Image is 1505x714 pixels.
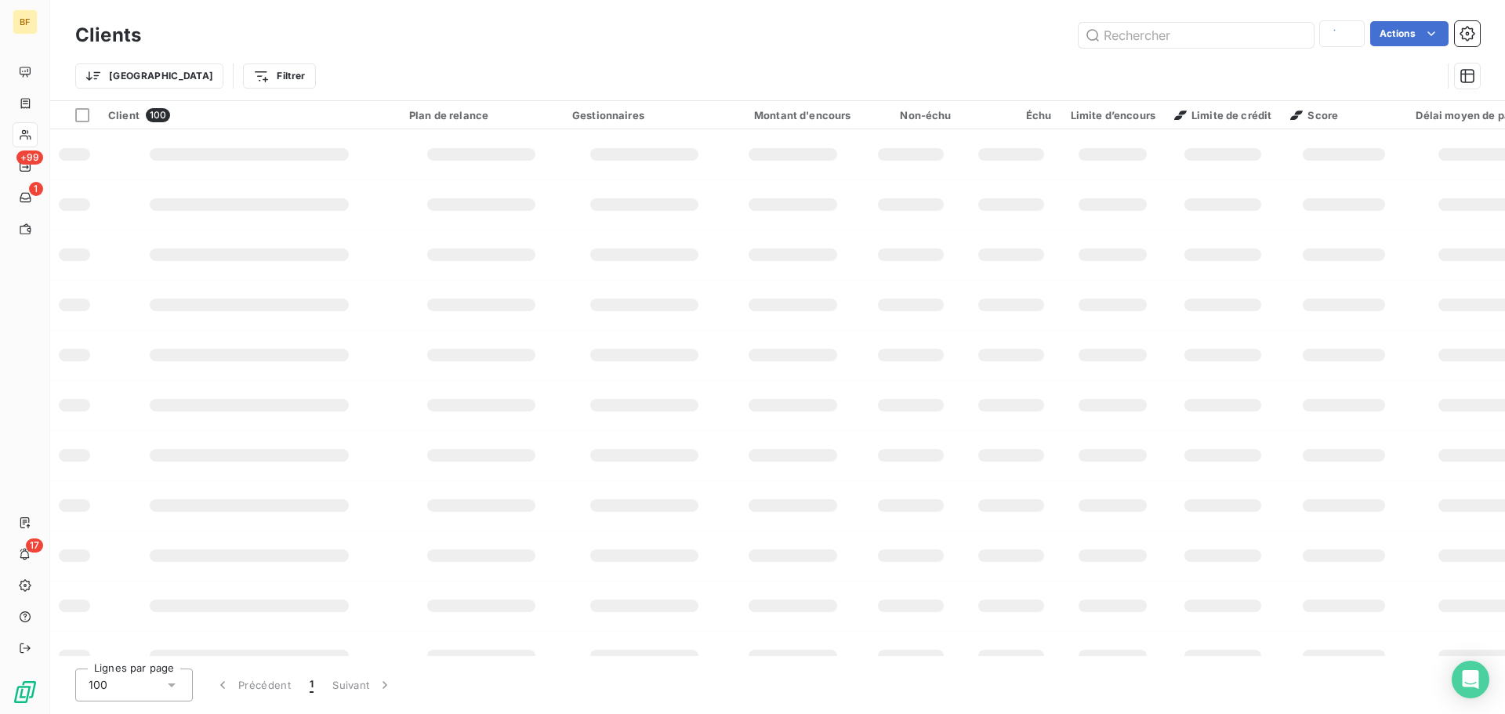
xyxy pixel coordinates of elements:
div: BF [13,9,38,34]
button: Suivant [323,669,402,701]
span: +99 [16,150,43,165]
button: Actions [1370,21,1449,46]
span: 1 [29,182,43,196]
span: 100 [89,677,107,693]
div: Échu [970,109,1052,121]
button: 1 [300,669,323,701]
span: 100 [146,108,170,122]
div: Non-échu [870,109,952,121]
span: Score [1290,109,1338,121]
span: Client [108,109,140,121]
button: Filtrer [243,63,315,89]
div: Plan de relance [409,109,553,121]
h3: Clients [75,21,141,49]
div: Montant d'encours [735,109,851,121]
span: Limite de crédit [1174,109,1271,121]
input: Rechercher [1079,23,1314,48]
div: Open Intercom Messenger [1452,661,1489,698]
div: Gestionnaires [572,109,716,121]
button: Précédent [205,669,300,701]
span: 1 [310,677,314,693]
img: Logo LeanPay [13,680,38,705]
div: Limite d’encours [1071,109,1155,121]
span: 17 [26,538,43,553]
button: [GEOGRAPHIC_DATA] [75,63,223,89]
